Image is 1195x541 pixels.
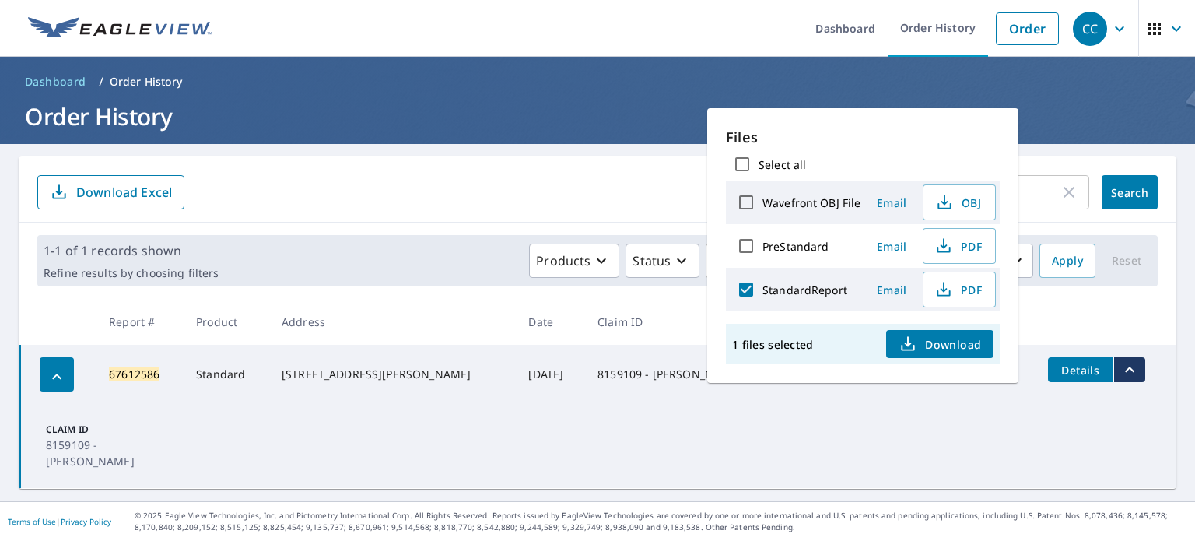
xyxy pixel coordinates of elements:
button: Products [529,244,619,278]
button: filesDropdownBtn-67612586 [1113,357,1145,382]
button: Email [867,234,916,258]
div: [STREET_ADDRESS][PERSON_NAME] [282,367,504,382]
button: Email [867,278,916,302]
nav: breadcrumb [19,69,1176,94]
p: Products [536,251,590,270]
button: PDF [923,228,996,264]
th: Address [269,299,517,345]
p: Files [726,127,1000,148]
a: Privacy Policy [61,516,111,527]
a: Order [996,12,1059,45]
button: OBJ [923,184,996,220]
p: 1-1 of 1 records shown [44,241,219,260]
button: Download Excel [37,175,184,209]
span: Apply [1052,251,1083,271]
td: Standard [184,345,269,404]
th: Report # [96,299,184,345]
p: 8159109 - [PERSON_NAME] [46,437,133,469]
p: Order History [110,74,183,90]
span: Email [873,239,910,254]
th: Date [516,299,585,345]
label: StandardReport [762,283,847,297]
div: CC [1073,12,1107,46]
button: Search [1102,175,1158,209]
span: Email [873,283,910,297]
button: Download [886,330,993,358]
span: PDF [933,237,983,255]
label: Select all [759,157,806,172]
p: Refine results by choosing filters [44,266,219,280]
p: Download Excel [76,184,172,201]
span: Search [1114,185,1145,200]
label: PreStandard [762,239,829,254]
th: Product [184,299,269,345]
label: Wavefront OBJ File [762,195,860,210]
p: Status [633,251,671,270]
span: PDF [933,280,983,299]
li: / [99,72,103,91]
button: Orgs [706,244,794,278]
span: Details [1057,363,1104,378]
button: Apply [1039,244,1095,278]
img: EV Logo [28,17,212,40]
p: 1 files selected [732,337,813,352]
a: Terms of Use [8,516,56,527]
span: Download [899,335,981,353]
button: PDF [923,272,996,307]
th: Claim ID [585,299,780,345]
h1: Order History [19,100,1176,132]
p: | [8,517,111,526]
span: Email [873,195,910,210]
td: [DATE] [516,345,585,404]
span: OBJ [933,193,983,212]
button: Email [867,191,916,215]
p: Claim ID [46,423,133,437]
td: 8159109 - [PERSON_NAME] [585,345,780,404]
button: detailsBtn-67612586 [1048,357,1113,382]
mark: 67612586 [109,367,159,381]
a: Dashboard [19,69,93,94]
button: Status [626,244,699,278]
span: Dashboard [25,74,86,90]
p: © 2025 Eagle View Technologies, Inc. and Pictometry International Corp. All Rights Reserved. Repo... [135,510,1187,533]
